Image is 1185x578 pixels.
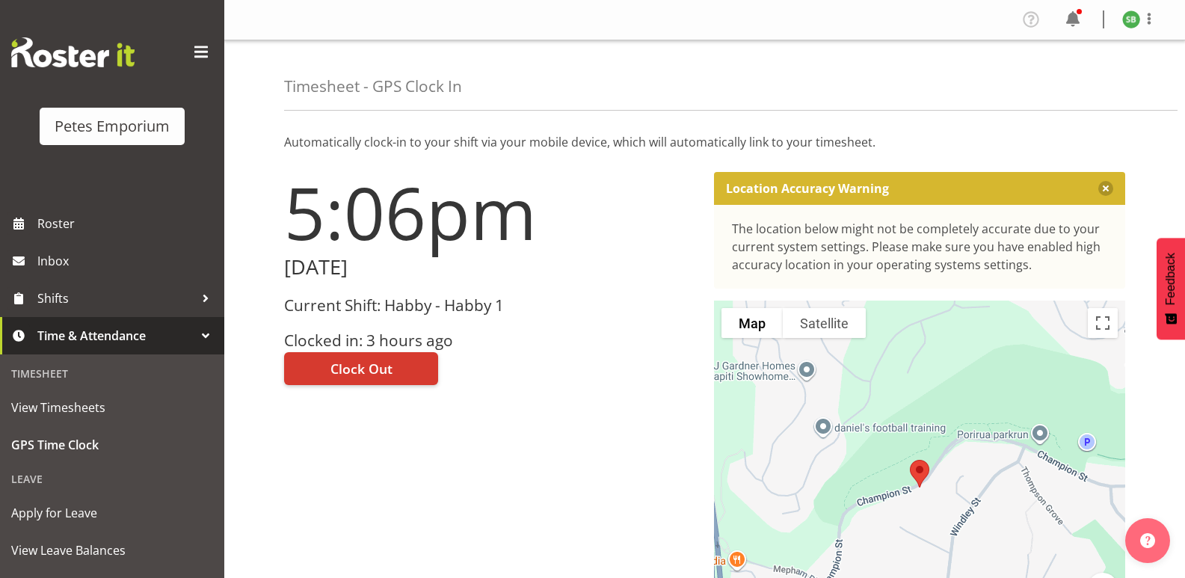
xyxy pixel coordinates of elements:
span: Time & Attendance [37,325,194,347]
img: stephanie-burden9828.jpg [1122,10,1140,28]
h3: Clocked in: 3 hours ago [284,332,696,349]
span: View Timesheets [11,396,213,419]
div: Leave [4,464,221,494]
button: Show street map [721,308,783,338]
span: Shifts [37,287,194,310]
span: Roster [37,212,217,235]
img: help-xxl-2.png [1140,533,1155,548]
a: View Timesheets [4,389,221,426]
h1: 5:06pm [284,172,696,253]
button: Toggle fullscreen view [1088,308,1118,338]
span: Apply for Leave [11,502,213,524]
p: Location Accuracy Warning [726,181,889,196]
a: Apply for Leave [4,494,221,532]
button: Close message [1098,181,1113,196]
span: Clock Out [330,359,393,378]
h4: Timesheet - GPS Clock In [284,78,462,95]
img: Rosterit website logo [11,37,135,67]
p: Automatically clock-in to your shift via your mobile device, which will automatically link to you... [284,133,1125,151]
div: Timesheet [4,358,221,389]
button: Show satellite imagery [783,308,866,338]
span: Feedback [1164,253,1178,305]
div: The location below might not be completely accurate due to your current system settings. Please m... [732,220,1108,274]
div: Petes Emporium [55,115,170,138]
span: View Leave Balances [11,539,213,562]
h3: Current Shift: Habby - Habby 1 [284,297,696,314]
a: GPS Time Clock [4,426,221,464]
span: GPS Time Clock [11,434,213,456]
a: View Leave Balances [4,532,221,569]
button: Feedback - Show survey [1157,238,1185,339]
span: Inbox [37,250,217,272]
button: Clock Out [284,352,438,385]
h2: [DATE] [284,256,696,279]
